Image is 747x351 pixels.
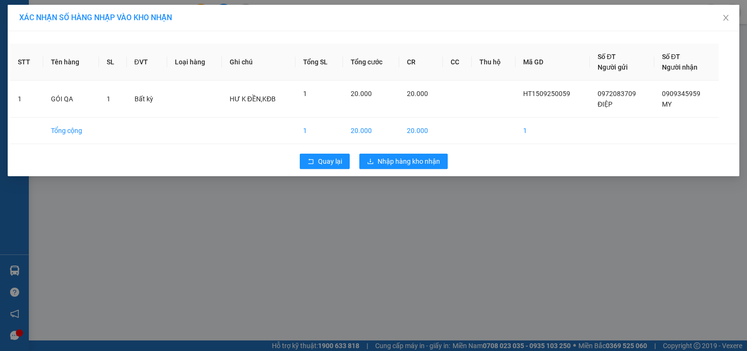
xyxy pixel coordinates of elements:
[367,158,374,166] span: download
[712,5,739,32] button: Close
[21,70,59,75] span: 08:47:11 [DATE]
[107,95,110,103] span: 1
[307,158,314,166] span: rollback
[472,44,515,81] th: Thu hộ
[76,15,129,27] span: Bến xe [GEOGRAPHIC_DATA]
[10,81,43,118] td: 1
[318,156,342,167] span: Quay lại
[43,44,99,81] th: Tên hàng
[359,154,448,169] button: downloadNhập hàng kho nhận
[662,90,700,97] span: 0909345959
[295,44,343,81] th: Tổng SL
[598,100,612,108] span: ĐIỆP
[515,118,590,144] td: 1
[300,154,350,169] button: rollbackQuay lại
[19,13,172,22] span: XÁC NHẬN SỐ HÀNG NHẬP VÀO KHO NHẬN
[662,63,698,71] span: Người nhận
[230,95,276,103] span: HƯ K ĐỀN,KĐB
[167,44,222,81] th: Loại hàng
[399,44,443,81] th: CR
[515,44,590,81] th: Mã GD
[598,90,636,97] span: 0972083709
[3,6,46,48] img: logo
[43,81,99,118] td: GÓI QA
[3,62,100,68] span: [PERSON_NAME]:
[76,29,132,41] span: 01 Võ Văn Truyện, KP.1, Phường 2
[523,90,570,97] span: HT1509250059
[127,44,168,81] th: ĐVT
[343,44,399,81] th: Tổng cước
[303,90,307,97] span: 1
[598,53,616,61] span: Số ĐT
[399,118,443,144] td: 20.000
[222,44,295,81] th: Ghi chú
[43,118,99,144] td: Tổng cộng
[662,53,680,61] span: Số ĐT
[48,61,101,68] span: VPCT1509250001
[343,118,399,144] td: 20.000
[10,44,43,81] th: STT
[443,44,472,81] th: CC
[295,118,343,144] td: 1
[3,70,59,75] span: In ngày:
[662,100,672,108] span: MY
[378,156,440,167] span: Nhập hàng kho nhận
[722,14,730,22] span: close
[407,90,428,97] span: 20.000
[76,43,118,48] span: Hotline: 19001152
[99,44,126,81] th: SL
[76,5,132,13] strong: ĐỒNG PHƯỚC
[26,52,118,60] span: -----------------------------------------
[598,63,628,71] span: Người gửi
[127,81,168,118] td: Bất kỳ
[351,90,372,97] span: 20.000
